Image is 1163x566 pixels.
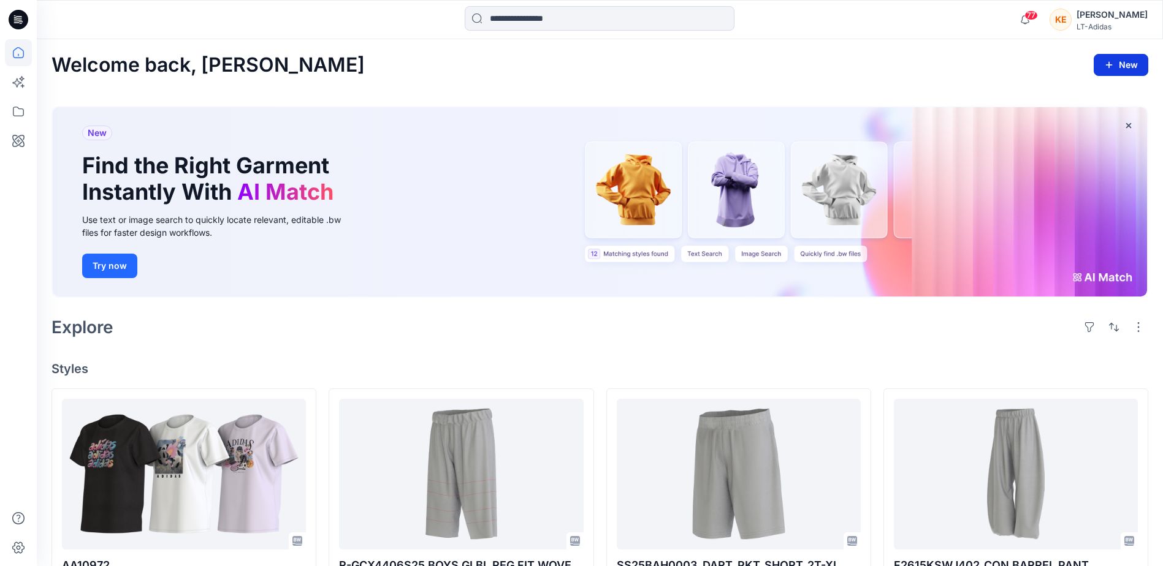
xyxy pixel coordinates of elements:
[1094,54,1148,76] button: New
[51,317,113,337] h2: Explore
[1077,22,1148,31] div: LT-Adidas
[88,126,107,140] span: New
[1077,7,1148,22] div: [PERSON_NAME]
[1050,9,1072,31] div: KE
[894,399,1138,549] a: F2615KSWJ402_CON BARREL PANT
[51,361,1148,376] h4: Styles
[339,399,583,549] a: R-GCX4406S25 BOYS GLBL REG FIT WOVEN KNITTED SHORTS FULL ELASTIC
[62,399,306,549] a: AA10972
[51,54,365,77] h2: Welcome back, [PERSON_NAME]
[617,399,861,549] a: SS25BAH0003_DART_PKT_SHORT_2T-XL_APP
[82,213,358,239] div: Use text or image search to quickly locate relevant, editable .bw files for faster design workflows.
[1024,10,1038,20] span: 77
[82,254,137,278] button: Try now
[82,153,340,205] h1: Find the Right Garment Instantly With
[237,178,334,205] span: AI Match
